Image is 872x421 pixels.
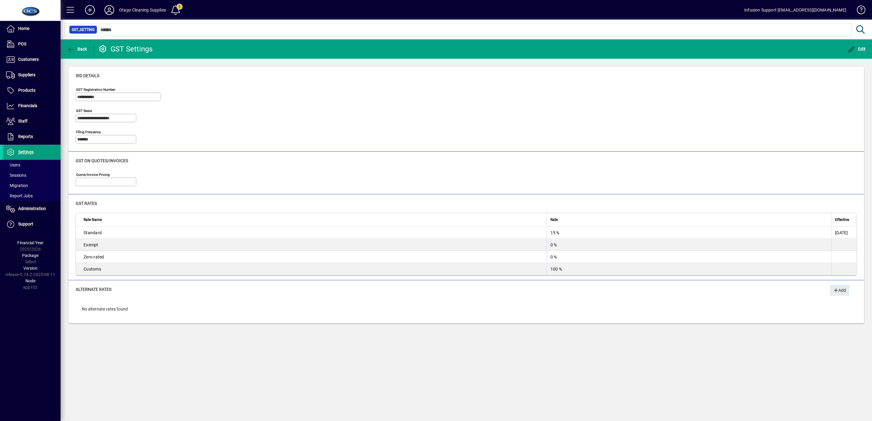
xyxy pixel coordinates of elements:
[84,266,543,272] div: Customs
[848,47,866,51] span: Edit
[18,119,28,123] span: Staff
[84,216,102,223] span: Rate Name
[18,26,29,31] span: Home
[3,217,61,232] a: Support
[18,88,35,93] span: Products
[846,44,867,54] button: Edit
[550,242,827,248] div: 0 %
[80,5,100,15] button: Add
[119,5,166,15] div: Otago Cleaning Supplies
[550,266,827,272] div: 100 %
[6,173,26,178] span: Sessions
[98,44,153,54] div: GST Settings
[18,103,37,108] span: Financials
[550,216,558,223] span: Rate
[18,41,26,46] span: POS
[72,27,94,33] span: GST_SETTING
[3,21,61,36] a: Home
[18,222,33,226] span: Support
[550,230,827,236] div: 15 %
[6,163,20,167] span: Users
[6,183,28,188] span: Migration
[18,150,34,154] span: Settings
[84,254,543,260] div: Zero-rated
[18,57,39,62] span: Customers
[76,201,97,206] span: GST rates
[67,47,87,51] span: Back
[18,206,46,211] span: Administration
[3,201,61,216] a: Administration
[3,160,61,170] a: Users
[3,37,61,52] a: POS
[744,5,846,15] div: Infusion Support [EMAIL_ADDRESS][DOMAIN_NAME]
[835,216,849,223] span: Effective
[18,134,33,139] span: Reports
[65,44,89,54] button: Back
[76,109,92,113] mat-label: GST Basis
[830,285,849,296] button: Add
[76,158,128,163] span: GST on quotes/invoices
[3,170,61,180] a: Sessions
[3,180,61,191] a: Migration
[852,1,864,21] a: Knowledge Base
[3,114,61,129] a: Staff
[76,300,857,318] div: No alternate rates found
[3,129,61,144] a: Reports
[22,253,38,258] span: Package
[23,266,38,271] span: Version
[3,52,61,67] a: Customers
[84,242,543,248] div: Exempt
[835,230,848,235] span: [DATE]
[3,98,61,113] a: Financials
[76,87,115,92] mat-label: GST Registration Number
[76,173,110,177] mat-label: Quote/Invoice pricing
[61,44,94,54] app-page-header-button: Back
[25,278,35,283] span: Node
[76,73,99,78] span: IRD details
[3,191,61,201] a: Report Jobs
[18,72,35,77] span: Suppliers
[76,130,101,134] mat-label: Filing frequency
[550,254,827,260] div: 0 %
[833,285,846,295] span: Add
[6,193,33,198] span: Report Jobs
[100,5,119,15] button: Profile
[84,230,543,236] div: Standard
[3,67,61,83] a: Suppliers
[3,83,61,98] a: Products
[17,240,44,245] span: Financial Year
